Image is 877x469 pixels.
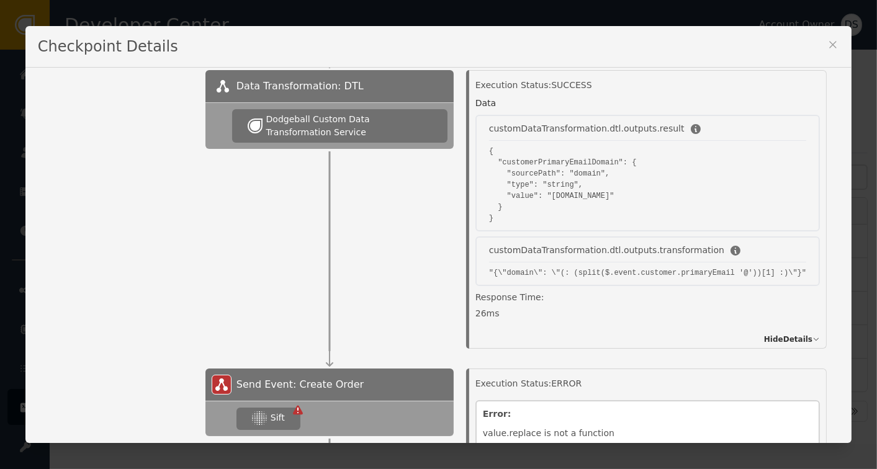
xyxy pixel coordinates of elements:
span: Send Event: Create Order [236,377,364,392]
pre: { "customerPrimaryEmailDomain": { "sourcePath": "domain", "type": "string", "value": "[DOMAIN_NAM... [489,146,806,224]
div: value.replace is not a function [483,427,812,441]
div: Sift [271,411,285,424]
div: Dodgeball Custom Data Transformation Service [266,113,432,139]
div: 26 ms [475,307,820,320]
span: Data Transformation: DTL [236,79,364,94]
div: Checkpoint Details [25,26,852,68]
div: customDataTransformation.dtl.outputs.transformation [489,244,724,257]
div: Execution Status: ERROR [475,377,820,390]
div: Execution Status: SUCCESS [475,79,820,92]
span: Hide Details [764,334,812,345]
div: Data [475,97,496,110]
pre: "{\"domain\": \"(: (split($.event.customer.primaryEmail '@'))[1] :)\"}" [489,267,806,279]
div: Response Time: [475,291,820,307]
div: Error : [483,408,812,421]
div: customDataTransformation.dtl.outputs.result [489,122,685,135]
